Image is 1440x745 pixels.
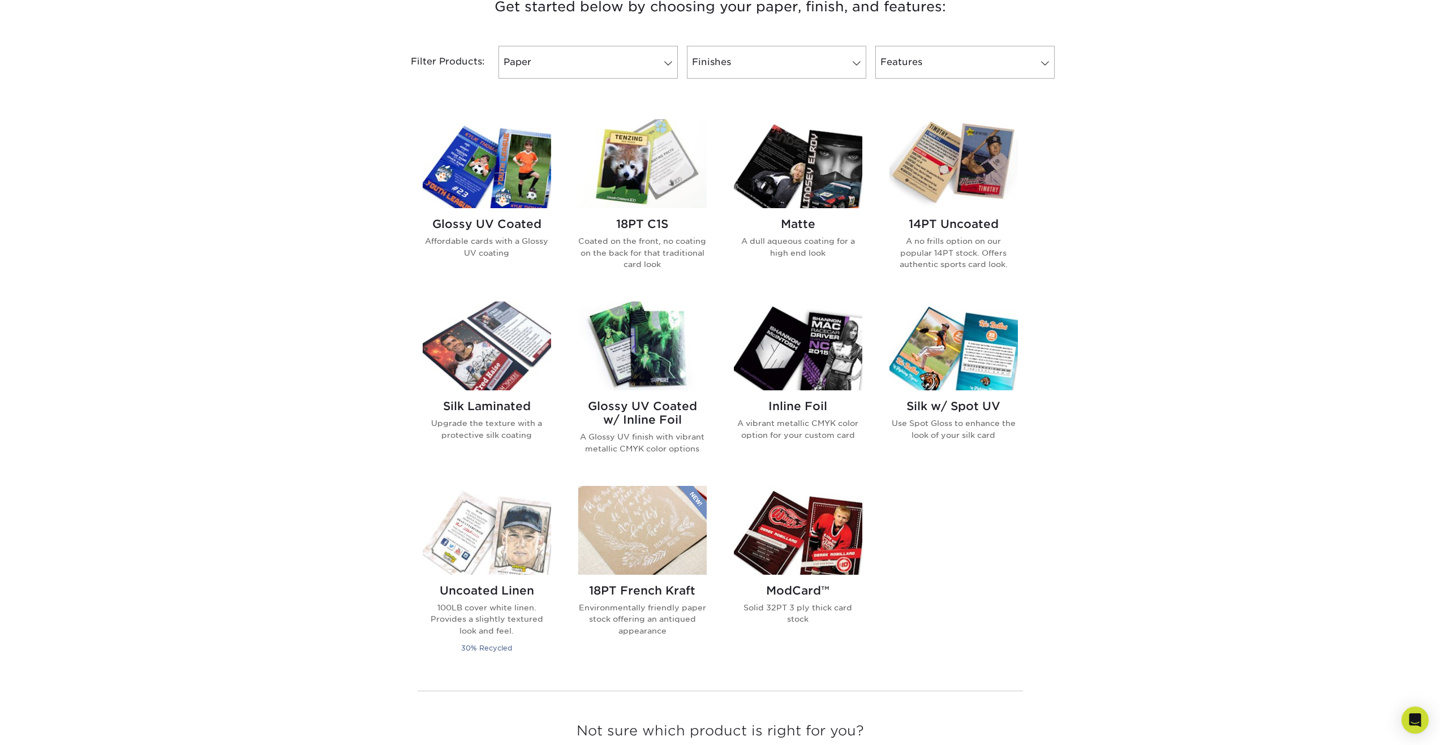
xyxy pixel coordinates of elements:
[381,46,494,79] div: Filter Products:
[734,302,862,472] a: Inline Foil Trading Cards Inline Foil A vibrant metallic CMYK color option for your custom card
[734,235,862,259] p: A dull aqueous coating for a high end look
[578,584,707,597] h2: 18PT French Kraft
[578,217,707,231] h2: 18PT C1S
[734,119,862,208] img: Matte Trading Cards
[423,302,551,472] a: Silk Laminated Trading Cards Silk Laminated Upgrade the texture with a protective silk coating
[889,235,1018,270] p: A no frills option on our popular 14PT stock. Offers authentic sports card look.
[423,399,551,413] h2: Silk Laminated
[578,119,707,288] a: 18PT C1S Trading Cards 18PT C1S Coated on the front, no coating on the back for that traditional ...
[423,486,551,575] img: Uncoated Linen Trading Cards
[734,399,862,413] h2: Inline Foil
[734,302,862,390] img: Inline Foil Trading Cards
[889,399,1018,413] h2: Silk w/ Spot UV
[423,486,551,668] a: Uncoated Linen Trading Cards Uncoated Linen 100LB cover white linen. Provides a slightly textured...
[461,644,512,652] small: 30% Recycled
[734,486,862,575] img: ModCard™ Trading Cards
[889,217,1018,231] h2: 14PT Uncoated
[423,302,551,390] img: Silk Laminated Trading Cards
[423,119,551,208] img: Glossy UV Coated Trading Cards
[578,302,707,390] img: Glossy UV Coated w/ Inline Foil Trading Cards
[889,119,1018,208] img: 14PT Uncoated Trading Cards
[578,486,707,575] img: 18PT French Kraft Trading Cards
[687,46,866,79] a: Finishes
[1402,707,1429,734] div: Open Intercom Messenger
[578,602,707,636] p: Environmentally friendly paper stock offering an antiqued appearance
[423,417,551,441] p: Upgrade the texture with a protective silk coating
[734,486,862,668] a: ModCard™ Trading Cards ModCard™ Solid 32PT 3 ply thick card stock
[734,119,862,288] a: Matte Trading Cards Matte A dull aqueous coating for a high end look
[578,486,707,668] a: 18PT French Kraft Trading Cards 18PT French Kraft Environmentally friendly paper stock offering a...
[678,486,707,520] img: New Product
[578,431,707,454] p: A Glossy UV finish with vibrant metallic CMYK color options
[889,302,1018,472] a: Silk w/ Spot UV Trading Cards Silk w/ Spot UV Use Spot Gloss to enhance the look of your silk card
[875,46,1055,79] a: Features
[734,602,862,625] p: Solid 32PT 3 ply thick card stock
[423,602,551,636] p: 100LB cover white linen. Provides a slightly textured look and feel.
[734,584,862,597] h2: ModCard™
[578,119,707,208] img: 18PT C1S Trading Cards
[734,417,862,441] p: A vibrant metallic CMYK color option for your custom card
[498,46,678,79] a: Paper
[889,417,1018,441] p: Use Spot Gloss to enhance the look of your silk card
[578,302,707,472] a: Glossy UV Coated w/ Inline Foil Trading Cards Glossy UV Coated w/ Inline Foil A Glossy UV finish ...
[3,710,96,741] iframe: Google Customer Reviews
[423,119,551,288] a: Glossy UV Coated Trading Cards Glossy UV Coated Affordable cards with a Glossy UV coating
[734,217,862,231] h2: Matte
[578,235,707,270] p: Coated on the front, no coating on the back for that traditional card look
[423,584,551,597] h2: Uncoated Linen
[578,399,707,427] h2: Glossy UV Coated w/ Inline Foil
[423,217,551,231] h2: Glossy UV Coated
[423,235,551,259] p: Affordable cards with a Glossy UV coating
[889,302,1018,390] img: Silk w/ Spot UV Trading Cards
[889,119,1018,288] a: 14PT Uncoated Trading Cards 14PT Uncoated A no frills option on our popular 14PT stock. Offers au...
